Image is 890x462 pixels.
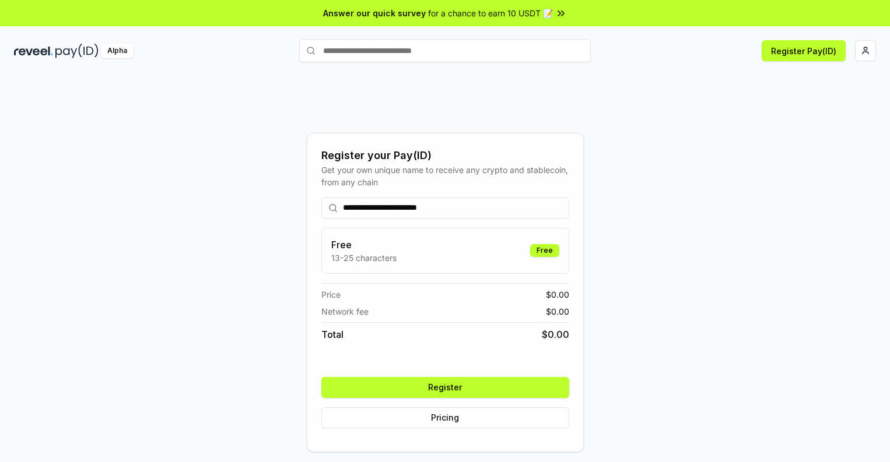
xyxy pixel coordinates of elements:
[331,238,397,252] h3: Free
[55,44,99,58] img: pay_id
[321,288,341,301] span: Price
[321,164,569,188] div: Get your own unique name to receive any crypto and stablecoin, from any chain
[323,7,426,19] span: Answer our quick survey
[321,407,569,428] button: Pricing
[546,305,569,318] span: $ 0.00
[530,244,559,257] div: Free
[331,252,397,264] p: 13-25 characters
[321,377,569,398] button: Register
[14,44,53,58] img: reveel_dark
[542,327,569,341] span: $ 0.00
[101,44,134,58] div: Alpha
[321,147,569,164] div: Register your Pay(ID)
[428,7,553,19] span: for a chance to earn 10 USDT 📝
[762,40,846,61] button: Register Pay(ID)
[321,305,369,318] span: Network fee
[546,288,569,301] span: $ 0.00
[321,327,344,341] span: Total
